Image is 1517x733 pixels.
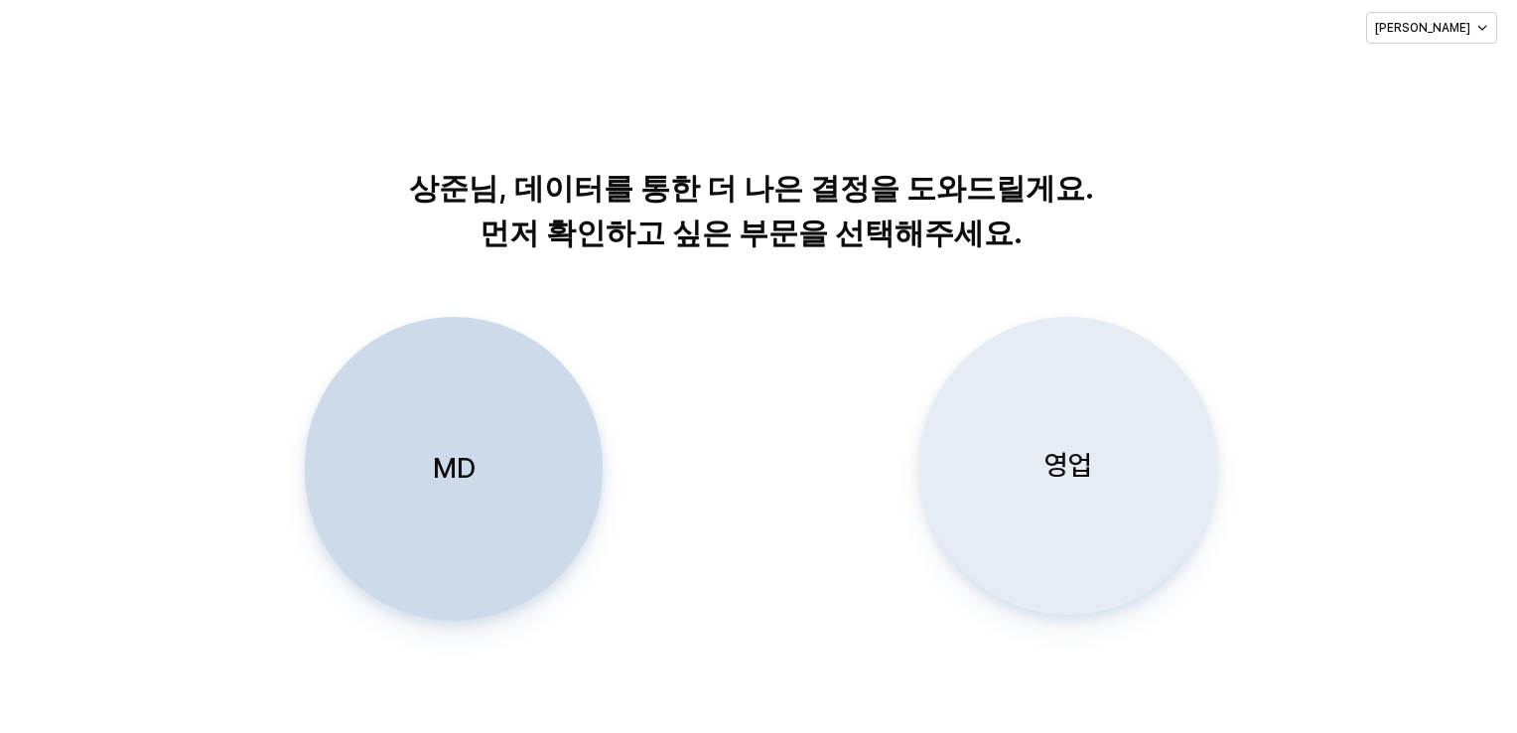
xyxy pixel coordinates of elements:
button: [PERSON_NAME] [1366,12,1497,44]
p: MD [432,450,475,487]
p: 영업 [1044,447,1092,484]
button: MD [304,317,602,621]
p: 상준님, 데이터를 통한 더 나은 결정을 도와드릴게요. 먼저 확인하고 싶은 부문을 선택해주세요. [244,166,1258,255]
p: [PERSON_NAME] [1375,20,1470,36]
button: 영업 [919,317,1217,615]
